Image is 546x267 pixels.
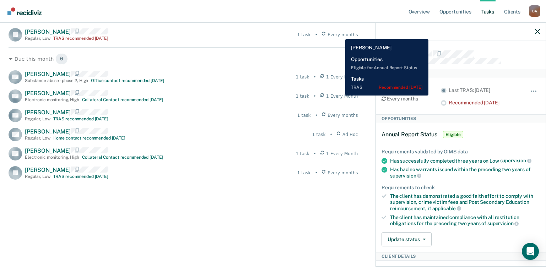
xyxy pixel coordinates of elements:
div: Tasks [376,70,546,78]
div: Has successfully completed three years on Low [390,158,540,164]
span: [PERSON_NAME] [25,128,71,135]
span: Eligible [443,131,463,138]
span: Annual Report Status [382,131,437,138]
div: Collateral Contact recommended [DATE] [82,97,163,102]
div: TRAS recommended [DATE] [53,174,108,179]
div: 1 task [296,151,309,157]
span: 6 [55,53,68,65]
div: • [330,131,333,138]
div: Substance abuse - phase 2 , High [25,78,88,83]
span: supervision [500,158,531,163]
span: Ad Hoc [342,131,358,138]
div: 1 task [312,131,326,138]
div: • [314,93,316,99]
span: [PERSON_NAME] [25,147,71,154]
div: TRAS recommended [DATE] [53,36,108,41]
span: Every months [328,170,358,176]
button: Update status [382,232,432,246]
div: Regular , Low [25,116,50,121]
div: Every months [382,96,441,102]
div: Due this month [9,53,358,65]
div: 1 task [297,32,311,38]
div: Electronic monitoring , High [25,155,79,160]
div: • [315,112,318,119]
div: Opportunities [376,114,546,123]
span: [PERSON_NAME] [25,109,71,116]
div: TRAS recommended [DATE] [53,116,108,121]
img: Recidiviz [7,7,42,15]
div: Last TRAS: [DATE] [449,87,520,93]
div: • [314,74,316,80]
div: Regular , Low [25,36,50,41]
div: Has had no warrants issued within the preceding two years of [390,167,540,179]
span: 1 Every Month [326,74,358,80]
span: [PERSON_NAME] [25,90,71,97]
div: Regular , Low [25,174,50,179]
button: Profile dropdown button [529,5,540,17]
div: Electronic monitoring , High [25,97,79,102]
span: [PERSON_NAME] [25,71,71,77]
div: Recommended [DATE] [449,100,520,106]
span: Every months [328,32,358,38]
span: applicable [432,206,461,211]
div: D A [529,5,540,17]
div: Regular , Low [25,136,50,141]
div: Home contact recommended [DATE] [53,136,125,141]
div: • [315,170,318,176]
div: 1 task [297,170,311,176]
div: The client has demonstrated a good faith effort to comply with supervision, crime victim fees and... [390,193,540,211]
span: 1 Every Month [326,151,358,157]
div: TRAS [382,87,441,93]
div: Client Details [376,252,546,261]
div: 1 task [296,74,309,80]
span: supervision [390,173,421,179]
div: Requirements to check [382,185,540,191]
span: Every months [328,112,358,119]
div: 1 task [297,112,311,119]
div: Open Intercom Messenger [522,243,539,260]
div: • [314,151,316,157]
div: The client has maintained compliance with all restitution obligations for the preceding two years of [390,214,540,227]
span: [PERSON_NAME] [25,167,71,173]
div: Annual Report StatusEligible [376,123,546,146]
span: supervision [487,220,519,226]
div: Requirements validated by OIMS data [382,149,540,155]
div: Office contact recommended [DATE] [91,78,164,83]
div: • [315,32,318,38]
span: [PERSON_NAME] [25,28,71,35]
div: Collateral Contact recommended [DATE] [82,155,163,160]
span: 1 Every Month [326,93,358,99]
div: 1 task [296,93,309,99]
